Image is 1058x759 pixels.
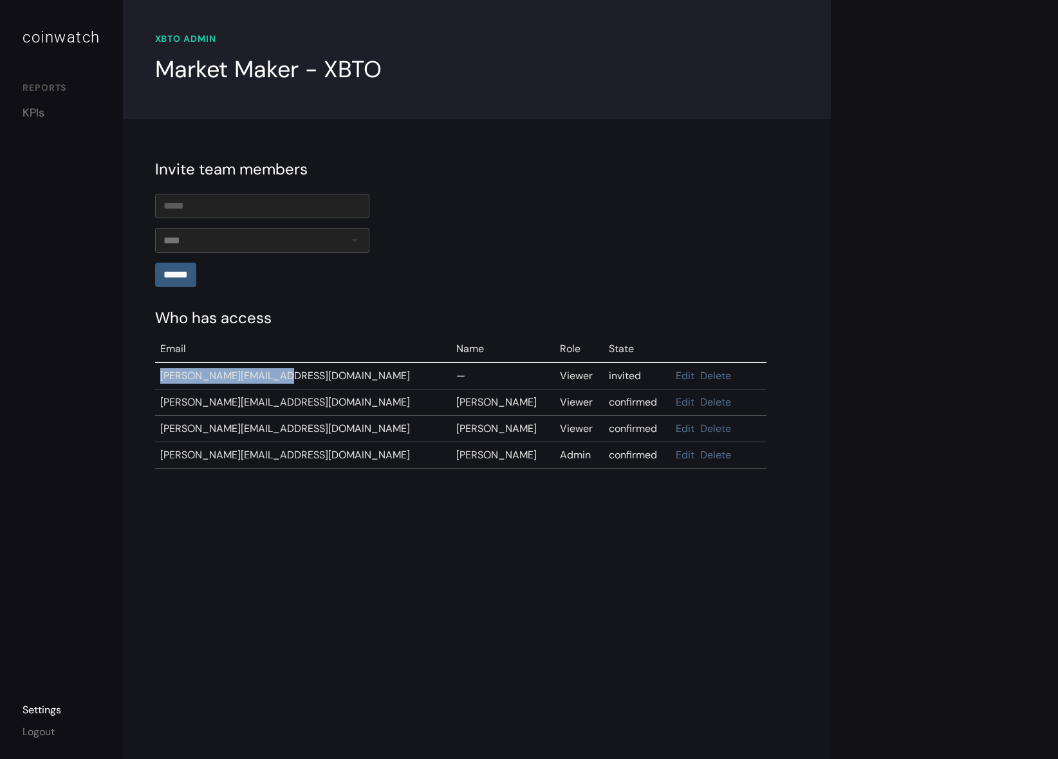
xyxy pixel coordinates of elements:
div: Who has access [155,306,799,330]
a: Delete [700,369,731,382]
td: confirmed [604,389,671,416]
div: Invite team members [155,158,799,181]
td: invited [604,362,671,389]
td: [PERSON_NAME] [451,442,555,469]
div: REPORTS [23,81,100,98]
a: Edit [676,369,694,382]
a: Edit [676,395,694,409]
span: Admin [560,448,591,462]
a: Logout [23,725,55,738]
a: Delete [700,448,731,462]
td: [PERSON_NAME][EMAIL_ADDRESS][DOMAIN_NAME] [155,442,452,469]
td: [PERSON_NAME][EMAIL_ADDRESS][DOMAIN_NAME] [155,416,452,442]
td: [PERSON_NAME][EMAIL_ADDRESS][DOMAIN_NAME] [155,362,452,389]
td: — [451,362,555,389]
td: [PERSON_NAME] [451,389,555,416]
a: Delete [700,422,731,435]
span: Viewer [560,422,593,435]
a: Edit [676,422,694,435]
td: confirmed [604,442,671,469]
td: [PERSON_NAME] [451,416,555,442]
a: Edit [676,448,694,462]
td: [PERSON_NAME][EMAIL_ADDRESS][DOMAIN_NAME] [155,389,452,416]
td: confirmed [604,416,671,442]
div: XBTO ADMIN [155,32,799,46]
td: State [604,336,671,362]
td: Role [555,336,604,362]
span: Viewer [560,369,593,382]
div: coinwatch [23,26,100,49]
a: KPIs [23,104,100,122]
span: Viewer [560,395,593,409]
td: Name [451,336,555,362]
td: Email [155,336,452,362]
div: Market Maker - XBTO [155,52,382,87]
a: Delete [700,395,731,409]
